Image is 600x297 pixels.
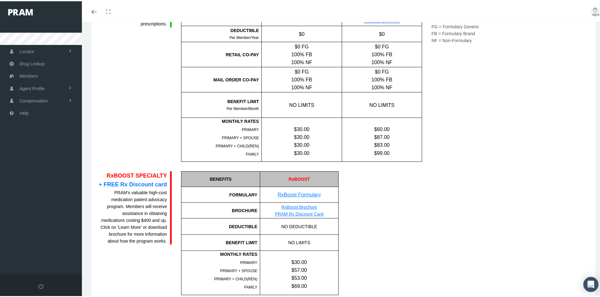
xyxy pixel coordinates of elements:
div: 100% FB [262,49,342,57]
div: 100% FB [342,49,422,57]
div: $83.00 [342,140,422,148]
span: PRIMARY + SPOUSE [220,267,257,272]
span: Members [20,69,38,81]
div: FORMULARY [181,186,260,201]
span: Per Member/Month [226,105,259,110]
div: RxBOOST SPECIALTY [98,170,167,188]
div: NO LIMITS [342,91,422,116]
div: $69.00 [260,281,338,289]
span: Help [20,106,29,118]
div: BENEFIT LIMIT [181,97,259,104]
div: NO LIMITS [261,91,342,116]
span: PRIMARY [240,259,257,264]
div: $30.00 [262,124,342,132]
a: PRAM Rx Discount Card [275,210,323,215]
img: user-placeholder.jpg [591,6,600,15]
span: PRIMARY + SPOUSE [222,135,259,139]
div: MAIL ORDER CO-PAY [181,75,259,82]
div: MONTHLY RATES [181,117,259,124]
div: 100% FB [262,74,342,82]
div: DEDUCTIBLE [181,222,257,229]
span: PRIMARY [242,126,259,131]
div: $53.00 [260,273,338,281]
span: PRIMARY + CHILD(REN) [216,143,259,147]
div: Open Intercom Messenger [583,276,598,291]
span: Locator [20,44,34,56]
div: BENEFIT LIMIT [181,238,257,245]
div: $57.00 [260,265,338,273]
div: $87.00 [342,132,422,140]
div: PRAM’s valuable high-cost medication patient advocacy program. Members will receive assistance in... [98,188,167,243]
div: $30.00 [262,140,342,148]
div: $60.00 [342,124,422,132]
span: + FREE Rx Discount card [99,180,167,186]
div: 100% FB [342,74,422,82]
span: Compensation [20,94,48,106]
a: RxBoost Brochure [281,203,317,208]
div: $30.00 [260,257,338,265]
span: FAMILY [246,151,259,155]
div: 100% NF [342,57,422,65]
div: MONTHLY RATES [181,250,257,256]
div: NO DEDUCTIBLE [260,217,338,233]
div: 100% NF [262,57,342,65]
div: $30.00 [262,132,342,140]
span: FAMILY [244,284,257,288]
span: PRIMARY + CHILD(REN) [214,276,257,280]
div: RETAIL CO-PAY [181,50,259,57]
div: $30.00 [262,148,342,156]
div: 100% NF [262,82,342,90]
div: BROCHURE [181,201,260,217]
a: RxBoost Formulary [278,191,321,196]
div: RxBOOST [260,170,338,186]
div: $0 FG [342,67,422,74]
div: 100% NF [342,82,422,90]
div: NO LIMITS [260,234,338,249]
img: PRAM_20_x_78.png [8,8,33,14]
div: BENEFITS [181,170,260,186]
span: Agent Profile [20,81,45,93]
span: Drug Lookup [20,57,45,69]
div: $0 FG [262,67,342,74]
div: $99.00 [342,148,422,156]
